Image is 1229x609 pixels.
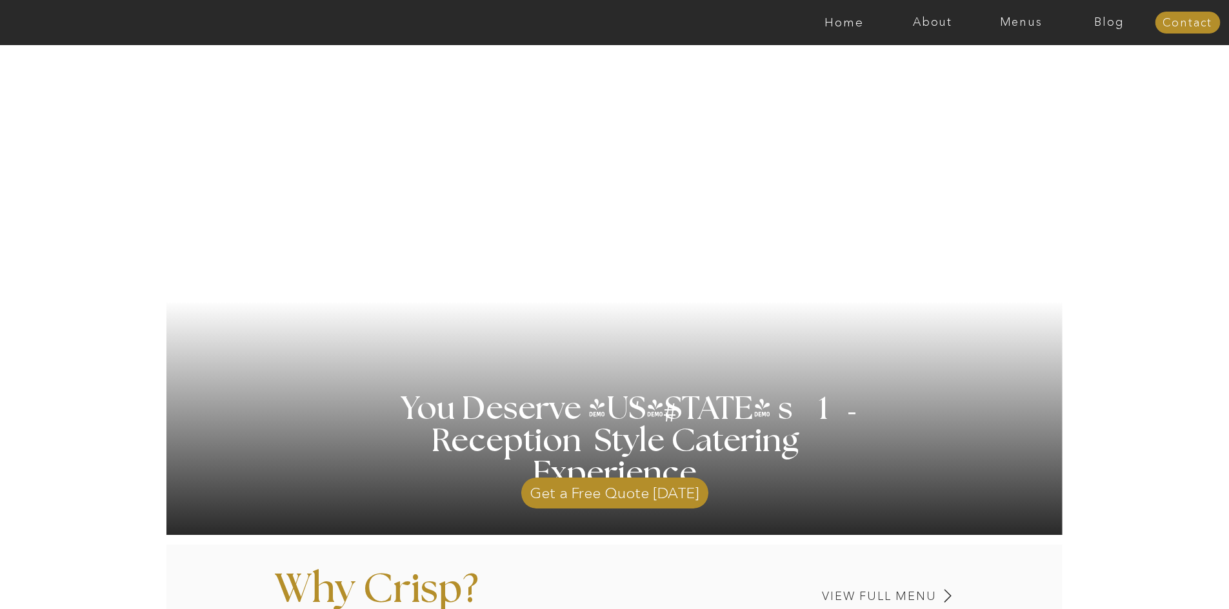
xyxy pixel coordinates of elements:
[611,394,664,426] h3: '
[977,16,1065,29] a: Menus
[732,590,937,603] a: View Full Menu
[888,16,977,29] a: About
[521,471,708,508] a: Get a Free Quote [DATE]
[1065,16,1154,29] a: Blog
[635,400,708,438] h3: #
[356,393,874,490] h1: You Deserve [US_STATE] s 1 Reception Style Catering Experience
[800,16,888,29] a: Home
[823,378,860,452] h3: '
[1155,17,1220,30] a: Contact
